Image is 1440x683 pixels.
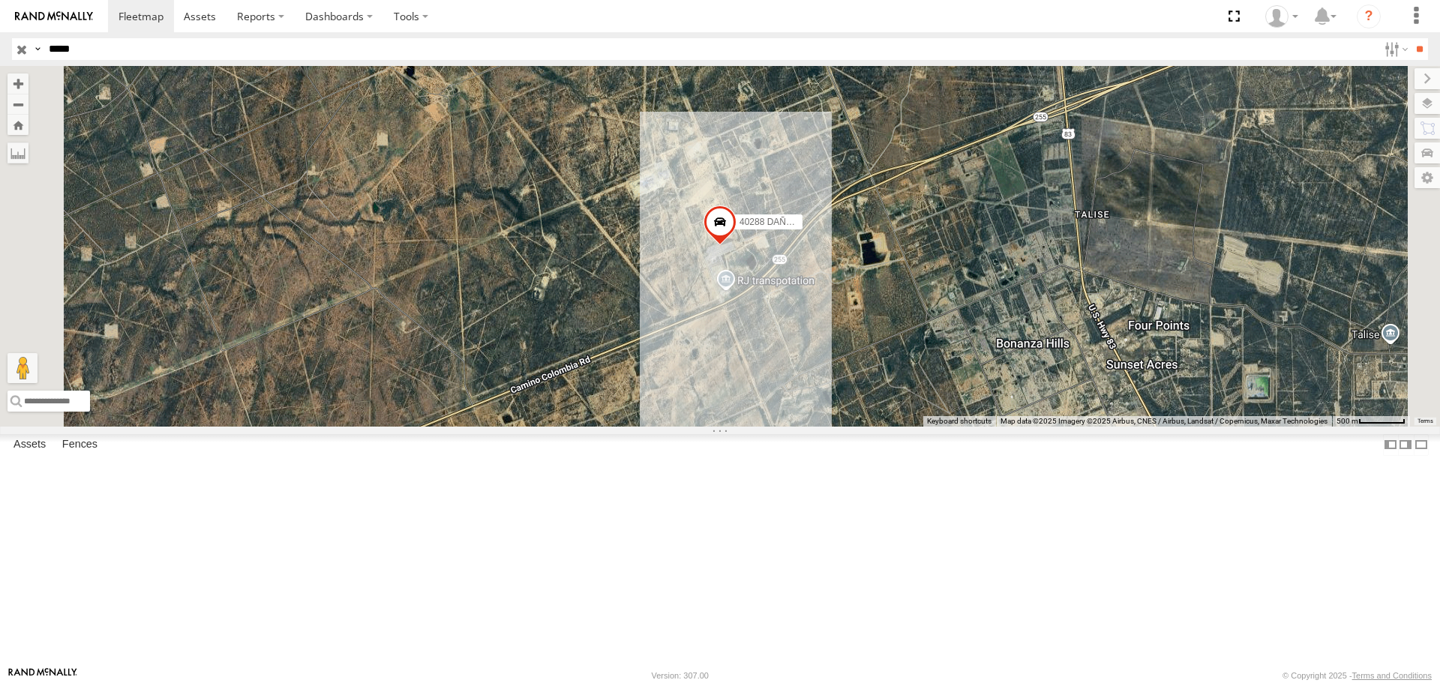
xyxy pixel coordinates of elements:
[1352,671,1432,680] a: Terms and Conditions
[7,115,28,135] button: Zoom Home
[6,435,53,456] label: Assets
[31,38,43,60] label: Search Query
[652,671,709,680] div: Version: 307.00
[1398,434,1413,456] label: Dock Summary Table to the Right
[7,353,37,383] button: Drag Pegman onto the map to open Street View
[8,668,77,683] a: Visit our Website
[1336,417,1358,425] span: 500 m
[1383,434,1398,456] label: Dock Summary Table to the Left
[1417,418,1433,424] a: Terms (opens in new tab)
[1260,5,1303,28] div: Aurora Salinas
[1414,167,1440,188] label: Map Settings
[739,217,805,228] span: 40288 DAÑADO
[1357,4,1381,28] i: ?
[1000,417,1327,425] span: Map data ©2025 Imagery ©2025 Airbus, CNES / Airbus, Landsat / Copernicus, Maxar Technologies
[1332,416,1410,427] button: Map Scale: 500 m per 59 pixels
[1378,38,1411,60] label: Search Filter Options
[7,142,28,163] label: Measure
[55,435,105,456] label: Fences
[1414,434,1429,456] label: Hide Summary Table
[1282,671,1432,680] div: © Copyright 2025 -
[7,73,28,94] button: Zoom in
[927,416,991,427] button: Keyboard shortcuts
[7,94,28,115] button: Zoom out
[15,11,93,22] img: rand-logo.svg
